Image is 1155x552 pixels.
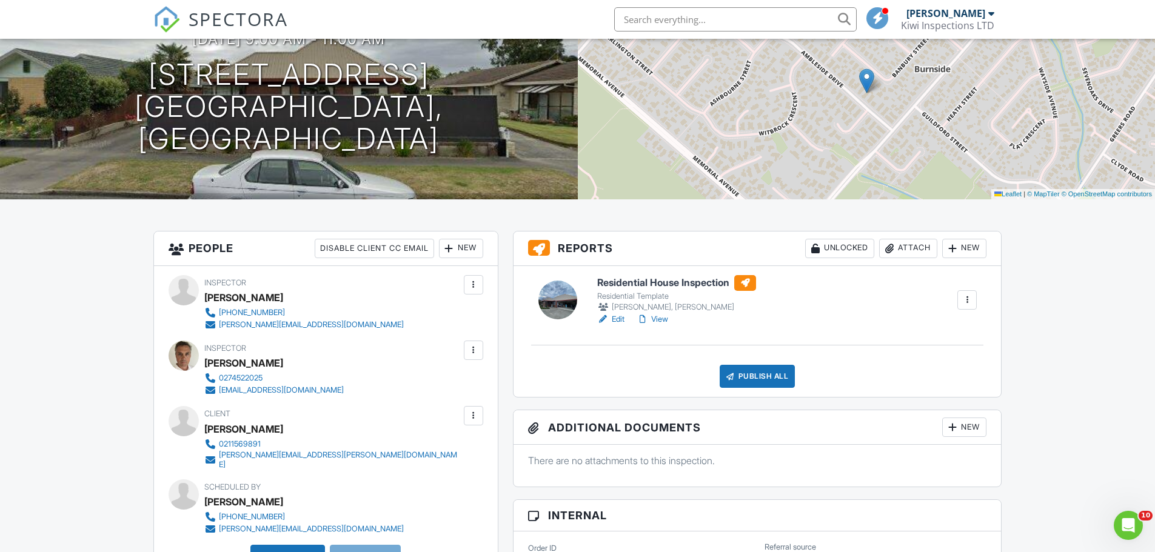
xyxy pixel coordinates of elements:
div: [PHONE_NUMBER] [219,512,285,522]
span: SPECTORA [189,6,288,32]
div: 0274522025 [219,373,263,383]
h3: Reports [514,231,1002,266]
a: Edit [597,313,624,325]
a: 0211569891 [204,438,461,450]
a: [EMAIL_ADDRESS][DOMAIN_NAME] [204,384,344,396]
div: [EMAIL_ADDRESS][DOMAIN_NAME] [219,385,344,395]
a: [PHONE_NUMBER] [204,511,404,523]
div: New [942,239,986,258]
a: [PHONE_NUMBER] [204,307,404,319]
h1: [STREET_ADDRESS] [GEOGRAPHIC_DATA], [GEOGRAPHIC_DATA] [19,59,558,155]
a: [PERSON_NAME][EMAIL_ADDRESS][DOMAIN_NAME] [204,523,404,535]
div: [PERSON_NAME] [204,288,283,307]
a: [PERSON_NAME][EMAIL_ADDRESS][PERSON_NAME][DOMAIN_NAME] [204,450,461,470]
a: © OpenStreetMap contributors [1062,190,1152,198]
div: [PERSON_NAME][EMAIL_ADDRESS][PERSON_NAME][DOMAIN_NAME] [219,450,461,470]
span: 10 [1139,511,1153,520]
a: Leaflet [994,190,1022,198]
div: [PERSON_NAME] [204,354,283,372]
a: [PERSON_NAME][EMAIL_ADDRESS][DOMAIN_NAME] [204,319,404,331]
div: Publish All [720,365,795,388]
a: Residential House Inspection Residential Template [PERSON_NAME], [PERSON_NAME] [597,275,756,314]
span: Inspector [204,344,246,353]
span: Scheduled By [204,482,261,491]
span: Client [204,409,230,418]
h3: Additional Documents [514,410,1002,445]
h6: Residential House Inspection [597,275,756,291]
img: The Best Home Inspection Software - Spectora [153,6,180,33]
input: Search everything... [614,7,857,32]
div: [PERSON_NAME] [906,7,985,19]
h3: Internal [514,500,1002,531]
a: 0274522025 [204,372,344,384]
div: [PERSON_NAME] [204,493,283,511]
div: [PERSON_NAME] [204,420,283,438]
div: [PHONE_NUMBER] [219,308,285,318]
div: New [942,417,986,437]
div: 0211569891 [219,439,261,449]
span: Inspector [204,278,246,287]
div: Kiwi Inspections LTD [901,19,994,32]
a: SPECTORA [153,16,288,42]
div: Attach [879,239,937,258]
div: [PERSON_NAME], [PERSON_NAME] [597,301,756,313]
a: © MapTiler [1027,190,1060,198]
div: Disable Client CC Email [315,239,434,258]
h3: People [154,231,498,266]
div: Residential Template [597,291,756,301]
div: [PERSON_NAME][EMAIL_ADDRESS][DOMAIN_NAME] [219,524,404,534]
iframe: Intercom live chat [1114,511,1143,540]
div: Unlocked [805,239,874,258]
div: [PERSON_NAME][EMAIL_ADDRESS][DOMAIN_NAME] [219,320,404,330]
img: Marker [859,68,874,93]
span: | [1023,190,1025,198]
p: There are no attachments to this inspection. [528,454,987,467]
div: New [439,239,483,258]
h3: [DATE] 9:00 am - 11:00 am [192,31,385,47]
a: View [637,313,668,325]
